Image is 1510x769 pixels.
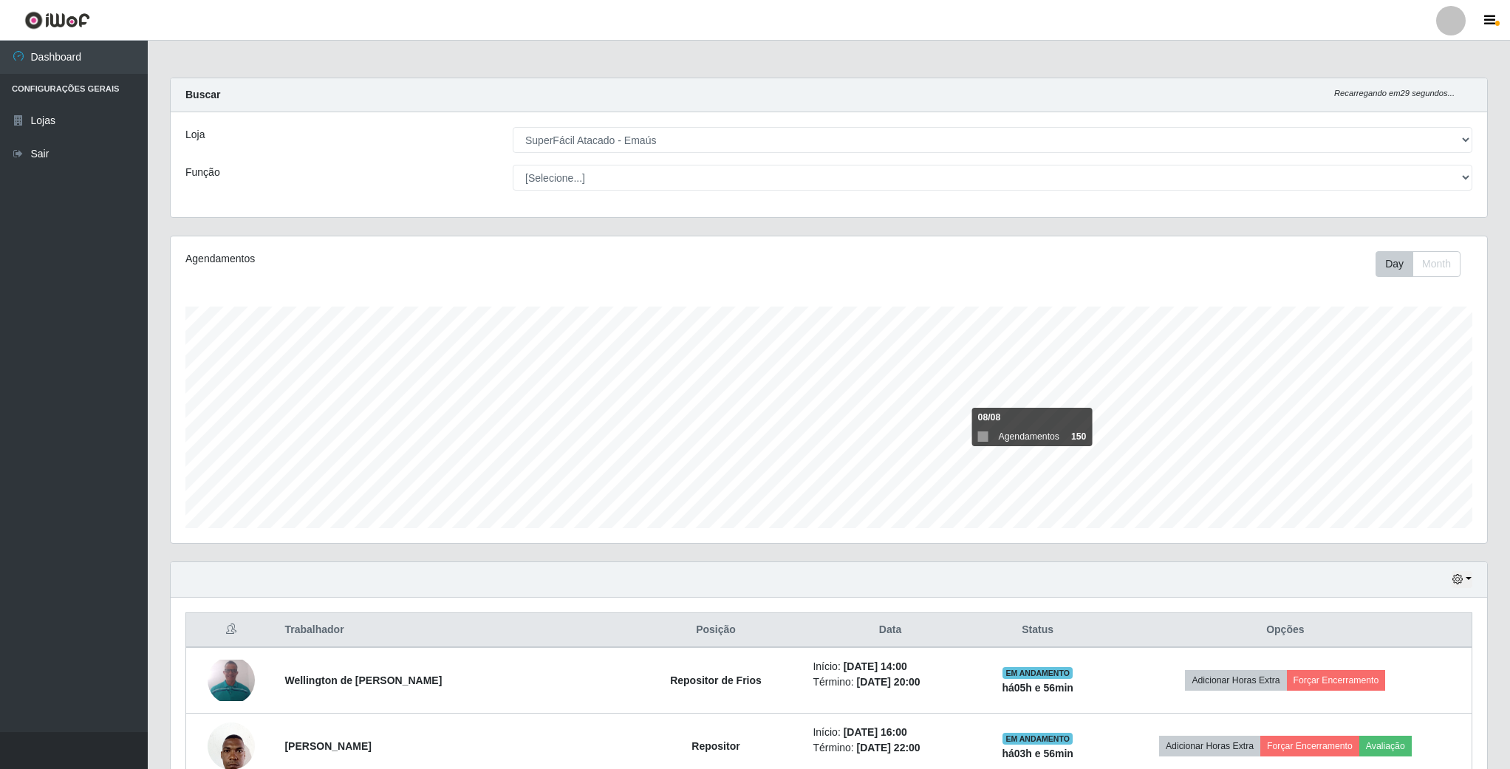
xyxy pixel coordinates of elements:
[1002,682,1073,694] strong: há 05 h e 56 min
[284,674,442,686] strong: Wellington de [PERSON_NAME]
[276,613,627,648] th: Trabalhador
[844,726,907,738] time: [DATE] 16:00
[857,676,920,688] time: [DATE] 20:00
[1002,733,1073,745] span: EM ANDAMENTO
[185,251,708,267] div: Agendamentos
[804,613,976,648] th: Data
[813,740,967,756] li: Término:
[1002,748,1073,759] strong: há 03 h e 56 min
[1359,736,1412,756] button: Avaliação
[1159,736,1260,756] button: Adicionar Horas Extra
[844,660,907,672] time: [DATE] 14:00
[284,740,371,752] strong: [PERSON_NAME]
[1287,670,1386,691] button: Forçar Encerramento
[1185,670,1286,691] button: Adicionar Horas Extra
[1376,251,1461,277] div: First group
[857,742,920,753] time: [DATE] 22:00
[208,660,255,701] img: 1724302399832.jpeg
[185,165,220,180] label: Função
[813,725,967,740] li: Início:
[1002,667,1073,679] span: EM ANDAMENTO
[813,674,967,690] li: Término:
[1412,251,1461,277] button: Month
[185,127,205,143] label: Loja
[1260,736,1359,756] button: Forçar Encerramento
[691,740,739,752] strong: Repositor
[185,89,220,100] strong: Buscar
[1099,613,1472,648] th: Opções
[670,674,762,686] strong: Repositor de Frios
[24,11,90,30] img: CoreUI Logo
[628,613,804,648] th: Posição
[977,613,1099,648] th: Status
[813,659,967,674] li: Início:
[1334,89,1455,98] i: Recarregando em 29 segundos...
[1376,251,1413,277] button: Day
[1376,251,1472,277] div: Toolbar with button groups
